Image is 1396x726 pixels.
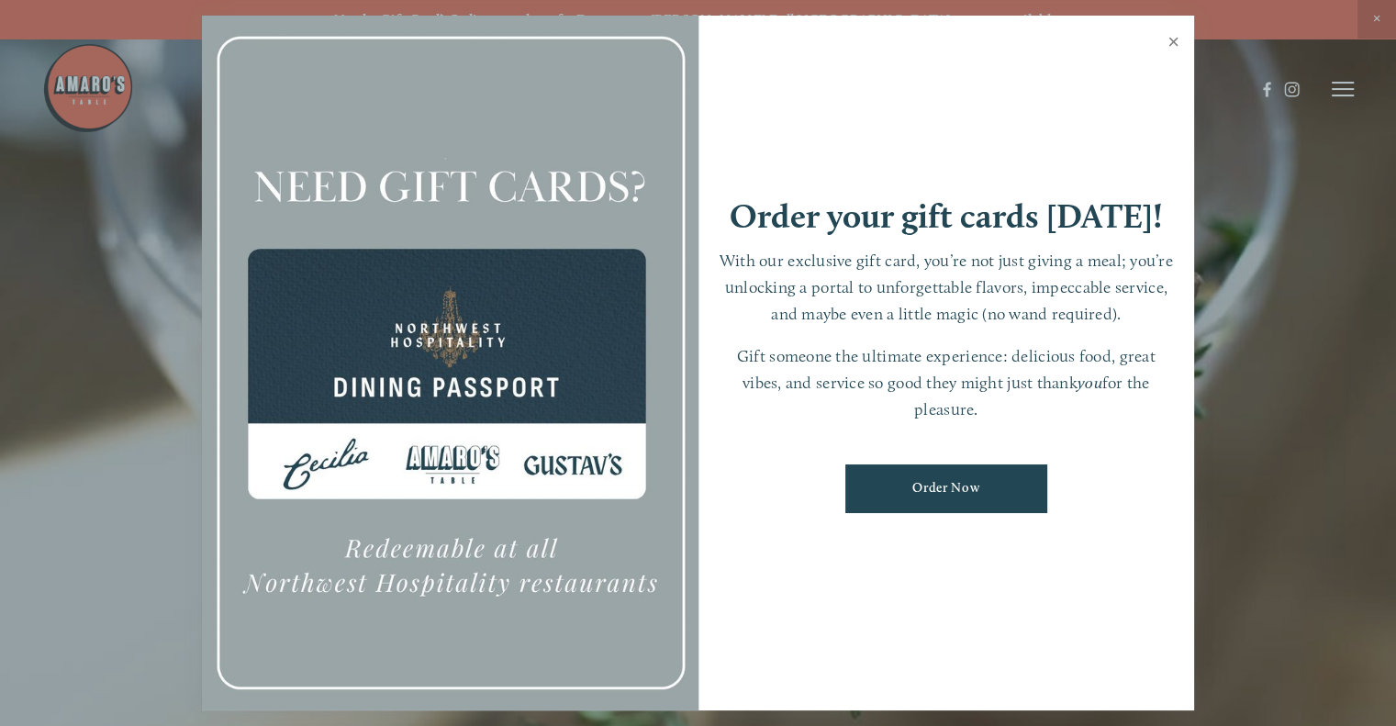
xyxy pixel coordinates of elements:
h1: Order your gift cards [DATE]! [730,199,1163,233]
em: you [1078,373,1102,392]
a: Close [1156,18,1191,70]
p: Gift someone the ultimate experience: delicious food, great vibes, and service so good they might... [717,343,1177,422]
p: With our exclusive gift card, you’re not just giving a meal; you’re unlocking a portal to unforge... [717,248,1177,327]
a: Order Now [845,464,1047,513]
